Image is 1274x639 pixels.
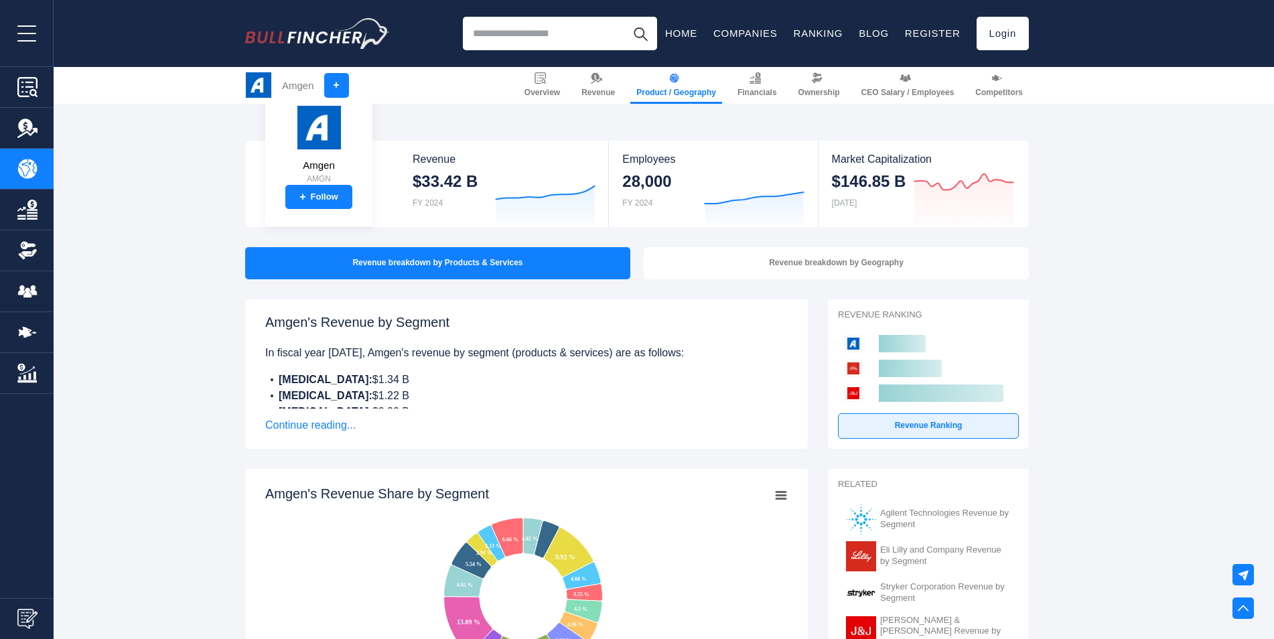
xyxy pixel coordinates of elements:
p: In fiscal year [DATE], Amgen's revenue by segment (products & services) are as follows: [265,345,788,361]
span: Revenue [581,88,615,98]
img: SYK logo [846,578,876,608]
strong: 28,000 [622,171,671,192]
a: Revenue $33.42 B FY 2024 [399,141,609,227]
strong: + [299,191,305,203]
a: Agilent Technologies Revenue by Segment [838,501,1019,538]
span: Overview [524,88,560,98]
tspan: 6.65 % [457,582,473,588]
a: Login [977,17,1029,50]
a: Overview [518,67,566,104]
p: Revenue Ranking [838,309,1019,321]
a: +Follow [285,185,352,209]
a: Product / Geography [630,67,722,104]
tspan: 4.02 % [522,536,538,542]
a: Ownership [792,67,846,104]
img: AMGN logo [246,72,271,98]
strong: $33.42 B [413,171,478,192]
span: Financials [737,88,777,98]
img: LLY logo [846,541,876,571]
tspan: Amgen's Revenue Share by Segment [265,486,489,501]
a: CEO Salary / Employees [855,67,961,104]
a: Go to homepage [245,18,389,49]
a: Register [905,27,961,39]
span: CEO Salary / Employees [861,88,954,98]
a: Blog [859,27,889,39]
span: Eli Lilly and Company Revenue by Segment [880,545,1011,567]
tspan: 6.66 % [502,537,518,543]
h1: Amgen's Revenue by Segment [265,315,788,330]
img: A logo [846,504,876,535]
img: Ownership [17,240,38,261]
span: Revenue [413,153,595,165]
img: Johnson & Johnson competitors logo [845,384,862,402]
li: $1.22 B [265,388,788,404]
div: Revenue breakdown by Geography [644,247,1029,279]
a: Employees 28,000 FY 2024 [609,141,817,227]
li: $1.34 B [265,372,788,388]
a: Home [665,27,697,39]
tspan: 2.91 % [476,550,492,556]
small: FY 2024 [413,198,443,208]
span: Continue reading... [265,417,788,433]
a: Stryker Corporation Revenue by Segment [838,575,1019,612]
tspan: 13.09 % [457,618,480,626]
a: Revenue [575,67,621,104]
span: Competitors [975,88,1023,98]
span: Amgen [295,160,342,171]
span: Product / Geography [636,88,716,98]
small: AMGN [295,174,342,184]
b: [MEDICAL_DATA]: [279,406,372,417]
a: Amgen AMGN [295,104,343,186]
tspan: 9.92 % [555,553,575,561]
a: Eli Lilly and Company Revenue by Segment [838,538,1019,575]
span: Ownership [798,88,840,98]
img: Amgen competitors logo [845,335,862,352]
a: Financials [731,67,783,104]
tspan: 3.55 % [573,591,589,597]
tspan: 3.13 % [485,543,501,549]
a: Ranking [794,27,843,39]
tspan: 5.54 % [466,561,482,567]
a: Market Capitalization $146.85 B [DATE] [819,141,1028,227]
a: Competitors [969,67,1029,104]
a: + [324,73,349,98]
div: Revenue breakdown by Products & Services [245,247,630,279]
img: Bullfincher logo [245,18,390,49]
b: [MEDICAL_DATA]: [279,390,372,401]
strong: $146.85 B [832,171,906,192]
span: Agilent Technologies Revenue by Segment [880,508,1011,530]
a: Companies [713,27,778,39]
tspan: 4.5 % [574,606,587,612]
span: Employees [622,153,804,165]
span: Stryker Corporation Revenue by Segment [880,581,1011,604]
tspan: 4.36 % [567,622,583,628]
small: FY 2024 [622,198,652,208]
button: Search [624,17,657,50]
span: Market Capitalization [832,153,1014,165]
img: Eli Lilly and Company competitors logo [845,360,862,377]
div: Amgen [282,78,314,93]
small: [DATE] [832,198,857,208]
li: $3.32 B [265,404,788,420]
a: Revenue Ranking [838,413,1019,439]
p: Related [838,479,1019,490]
b: [MEDICAL_DATA]: [279,374,372,385]
img: AMGN logo [295,105,342,150]
tspan: 4.68 % [571,576,587,582]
